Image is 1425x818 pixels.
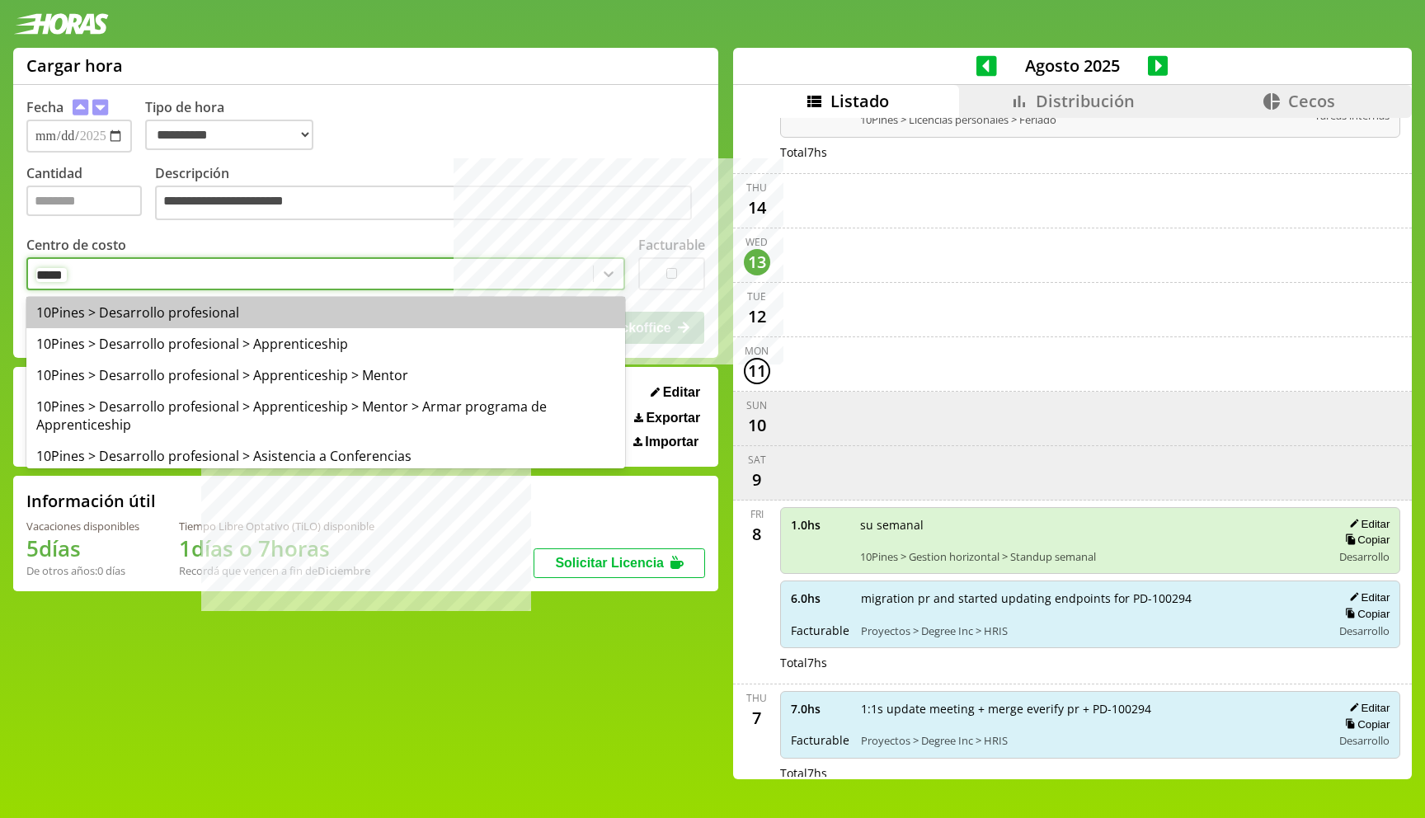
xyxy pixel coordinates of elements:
div: Total 7 hs [780,655,1401,670]
div: Total 7 hs [780,144,1401,160]
div: De otros años: 0 días [26,563,139,578]
label: Fecha [26,98,63,116]
div: Sat [748,453,766,467]
span: 10Pines > Licencias personales > Feriado [860,112,1304,127]
div: 7 [744,705,770,731]
button: Solicitar Licencia [534,548,705,578]
button: Exportar [629,410,705,426]
span: 10Pines > Gestion horizontal > Standup semanal [860,549,1321,564]
select: Tipo de hora [145,120,313,150]
div: 10Pines > Desarrollo profesional > Asistencia a Conferencias [26,440,625,472]
div: Sun [746,398,767,412]
div: Fri [750,507,764,521]
div: 11 [744,358,770,384]
div: Tiempo Libre Optativo (TiLO) disponible [179,519,374,534]
div: Mon [745,344,769,358]
span: Desarrollo [1339,549,1390,564]
button: Editar [1344,701,1390,715]
span: Distribución [1036,90,1135,112]
button: Copiar [1340,533,1390,547]
div: 9 [744,467,770,493]
div: Wed [745,235,768,249]
button: Editar [646,384,705,401]
span: Facturable [791,623,849,638]
span: Editar [663,385,700,400]
div: 13 [744,249,770,275]
label: Tipo de hora [145,98,327,153]
img: logotipo [13,13,109,35]
span: Listado [830,90,889,112]
input: Cantidad [26,186,142,216]
button: Editar [1344,590,1390,604]
span: su semanal [860,517,1321,533]
div: scrollable content [733,118,1412,777]
div: 10Pines > Desarrollo profesional > Apprenticeship > Mentor [26,360,625,391]
span: migration pr and started updating endpoints for PD-100294 [861,590,1321,606]
button: Editar [1344,517,1390,531]
div: 10Pines > Desarrollo profesional > Apprenticeship [26,328,625,360]
div: 8 [744,521,770,548]
label: Cantidad [26,164,155,224]
h1: 5 días [26,534,139,563]
div: 10Pines > Desarrollo profesional > Apprenticeship > Mentor > Armar programa de Apprenticeship [26,391,625,440]
h2: Información útil [26,490,156,512]
span: Desarrollo [1339,623,1390,638]
button: Copiar [1340,717,1390,731]
textarea: Descripción [155,186,692,220]
div: Thu [746,691,767,705]
div: Vacaciones disponibles [26,519,139,534]
h1: 1 días o 7 horas [179,534,374,563]
span: 6.0 hs [791,590,849,606]
span: Agosto 2025 [997,54,1148,77]
div: Thu [746,181,767,195]
h1: Cargar hora [26,54,123,77]
span: Proyectos > Degree Inc > HRIS [861,733,1321,748]
span: Cecos [1288,90,1335,112]
div: 12 [744,303,770,330]
span: Facturable [791,732,849,748]
label: Centro de costo [26,236,126,254]
span: Exportar [646,411,700,425]
button: Copiar [1340,607,1390,621]
div: Tue [747,289,766,303]
div: Total 7 hs [780,765,1401,781]
div: 10Pines > Desarrollo profesional [26,297,625,328]
span: Importar [645,435,698,449]
span: 7.0 hs [791,701,849,717]
label: Facturable [638,236,705,254]
div: Recordá que vencen a fin de [179,563,374,578]
b: Diciembre [317,563,370,578]
div: 14 [744,195,770,221]
label: Descripción [155,164,705,224]
span: Proyectos > Degree Inc > HRIS [861,623,1321,638]
span: Solicitar Licencia [555,556,664,570]
span: Desarrollo [1339,733,1390,748]
div: 10 [744,412,770,439]
span: 1.0 hs [791,517,849,533]
span: 1:1s update meeting + merge everify pr + PD-100294 [861,701,1321,717]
